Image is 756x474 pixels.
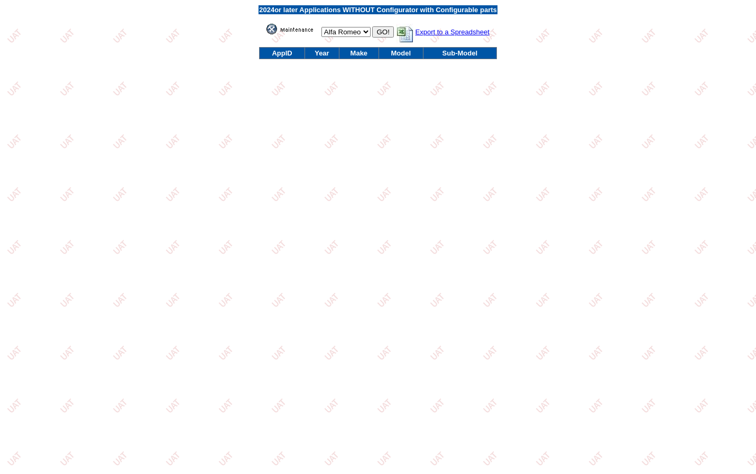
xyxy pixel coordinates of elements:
[379,48,423,59] td: Model
[259,5,497,14] td: or later Applications WITHOUT Configurator with Configurable parts
[266,24,319,34] img: maint.gif
[260,48,305,59] td: AppID
[372,26,393,38] input: GO!
[259,6,274,14] span: 2024
[423,48,496,59] td: Sub-Model
[339,48,379,59] td: Make
[396,24,416,45] img: MSExcel.jpg
[396,28,490,36] a: Export to a Spreadsheet
[305,48,339,59] td: Year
